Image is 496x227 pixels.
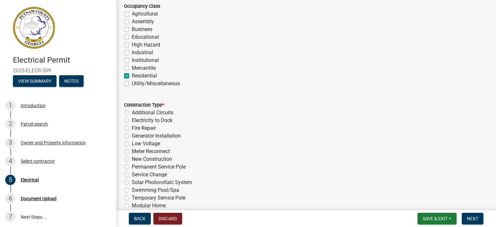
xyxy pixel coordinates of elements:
[132,202,166,210] label: Modular Home
[132,171,167,179] label: Service Change
[132,49,153,57] label: Industrial
[132,64,156,72] label: Mercantile
[467,216,478,221] span: Next
[5,100,15,111] div: 1
[132,10,158,18] label: Agricultural
[5,156,15,166] div: 4
[132,18,154,26] label: Assembly
[21,178,39,182] div: Electrical
[132,132,181,140] label: Generator Installation
[132,57,159,64] label: Institutional
[132,109,173,117] label: Additional Circuits
[5,193,15,204] div: 6
[132,194,185,202] label: Temporary Service Pole
[153,213,182,224] button: Discard
[21,159,55,163] div: Select contractor
[132,117,172,124] label: Electricity to Dock
[132,33,159,41] label: Educational
[21,196,57,201] div: Document Upload
[13,7,55,49] img: Putnam County, Georgia
[13,75,57,87] button: View Summary
[462,213,483,224] button: Next
[132,26,152,33] label: Business
[132,186,179,194] label: Swimming Pool/Spa
[132,179,192,186] label: Solar Photovoltaic System
[21,140,86,145] div: Owner and Property Information
[132,148,170,155] label: Meter Reconnect
[132,72,157,80] label: Residential
[132,140,160,148] label: Low Voltage
[132,163,186,171] label: Permanent Service Pole
[132,124,156,132] label: Fire Repair
[13,67,103,74] span: 2025-ELECR-509
[21,122,48,126] div: Parcel search
[13,79,57,84] wm-modal-confirm: Summary
[423,216,448,221] span: Save & Exit
[5,212,15,222] div: 7
[124,103,164,108] label: Construction Type
[21,103,46,108] div: Introduction
[132,80,180,88] label: Utility/Miscellaneous
[124,4,160,9] label: Occupancy Class
[13,56,111,65] h4: Electrical Permit
[59,79,84,84] wm-modal-confirm: Notes
[59,75,84,87] button: Notes
[132,155,172,163] label: New Construction
[134,216,146,221] span: Back
[5,175,15,185] div: 5
[129,213,151,224] button: Back
[132,41,160,49] label: High Hazard
[5,119,15,129] div: 2
[418,213,457,224] button: Save & Exit
[5,138,15,148] div: 3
